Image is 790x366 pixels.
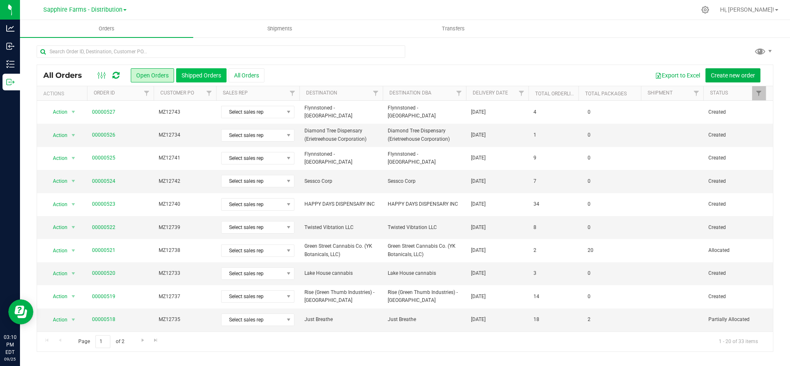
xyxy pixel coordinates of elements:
[708,108,761,116] span: Created
[222,199,284,210] span: Select sales rep
[222,129,284,141] span: Select sales rep
[222,106,284,118] span: Select sales rep
[304,316,378,324] span: Just Breathe
[471,316,486,324] span: [DATE]
[68,106,79,118] span: select
[6,60,15,68] inline-svg: Inventory
[150,335,162,346] a: Go to the last page
[304,200,378,208] span: HAPPY DAYS DISPENSARY INC
[193,20,366,37] a: Shipments
[159,316,211,324] span: MZ12735
[533,177,536,185] span: 7
[533,108,536,116] span: 4
[304,242,378,258] span: Green Street Cannabis Co. (YK Botanicals, LLC)
[583,222,595,234] span: 0
[176,68,227,82] button: Shipped Orders
[471,131,486,139] span: [DATE]
[159,177,211,185] span: MZ12742
[533,224,536,232] span: 8
[92,246,115,254] a: 00000521
[471,224,486,232] span: [DATE]
[68,245,79,256] span: select
[92,316,115,324] a: 00000518
[45,129,68,141] span: Action
[68,199,79,210] span: select
[583,129,595,141] span: 0
[6,78,15,86] inline-svg: Outbound
[159,293,211,301] span: MZ12737
[388,127,461,143] span: Diamond Tree Dispensary (Erietreehouse Corporation)
[304,150,378,166] span: Flynnstoned - [GEOGRAPHIC_DATA]
[45,222,68,233] span: Action
[68,314,79,326] span: select
[43,6,122,13] span: Sapphire Farms - Distribution
[222,152,284,164] span: Select sales rep
[95,335,110,348] input: 1
[388,242,461,258] span: Green Street Cannabis Co. (YK Botanicals, LLC)
[585,91,627,97] a: Total Packages
[92,131,115,139] a: 00000526
[159,131,211,139] span: MZ12734
[304,269,378,277] span: Lake House cannabis
[583,314,595,326] span: 2
[533,316,539,324] span: 18
[471,154,486,162] span: [DATE]
[45,245,68,256] span: Action
[159,246,211,254] span: MZ12738
[708,269,761,277] span: Created
[711,72,755,79] span: Create new order
[431,25,476,32] span: Transfers
[222,245,284,256] span: Select sales rep
[68,268,79,279] span: select
[159,154,211,162] span: MZ12741
[388,269,461,277] span: Lake House cannabis
[222,314,284,326] span: Select sales rep
[712,335,765,348] span: 1 - 20 of 33 items
[708,200,761,208] span: Created
[533,246,536,254] span: 2
[229,68,264,82] button: All Orders
[583,244,598,256] span: 20
[471,246,486,254] span: [DATE]
[708,131,761,139] span: Created
[389,90,431,96] a: Destination DBA
[92,293,115,301] a: 00000519
[87,25,126,32] span: Orders
[533,131,536,139] span: 1
[471,269,486,277] span: [DATE]
[648,90,673,96] a: Shipment
[159,200,211,208] span: MZ12740
[223,90,248,96] a: Sales Rep
[92,154,115,162] a: 00000525
[752,86,766,100] a: Filter
[92,269,115,277] a: 00000520
[306,90,337,96] a: Destination
[45,175,68,187] span: Action
[45,152,68,164] span: Action
[45,291,68,302] span: Action
[45,106,68,118] span: Action
[473,90,508,96] a: Delivery Date
[471,293,486,301] span: [DATE]
[533,200,539,208] span: 34
[45,199,68,210] span: Action
[708,316,761,324] span: Partially Allocated
[45,268,68,279] span: Action
[304,177,378,185] span: Sessco Corp
[8,299,33,324] iframe: Resource center
[45,314,68,326] span: Action
[304,289,378,304] span: Rise (Green Thumb Industries) - [GEOGRAPHIC_DATA]
[533,269,536,277] span: 3
[137,335,149,346] a: Go to the next page
[583,291,595,303] span: 0
[222,175,284,187] span: Select sales rep
[708,177,761,185] span: Created
[159,108,211,116] span: MZ12743
[92,177,115,185] a: 00000524
[583,106,595,118] span: 0
[159,224,211,232] span: MZ12739
[92,108,115,116] a: 00000527
[388,316,461,324] span: Just Breathe
[222,222,284,233] span: Select sales rep
[92,224,115,232] a: 00000522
